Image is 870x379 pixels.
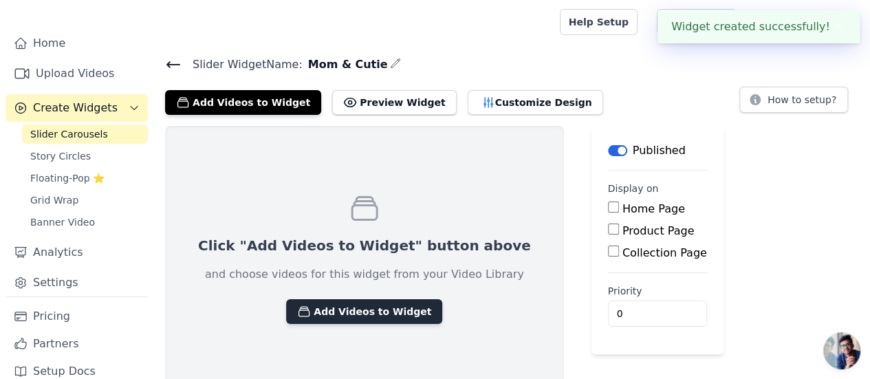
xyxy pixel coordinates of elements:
[468,90,603,115] button: Customize Design
[332,90,456,115] button: Preview Widget
[182,56,303,73] span: Slider Widget Name:
[6,303,148,330] a: Pricing
[286,299,442,324] button: Add Videos to Widget
[6,330,148,358] a: Partners
[22,169,148,188] a: Floating-Pop ⭐
[30,171,105,185] span: Floating-Pop ⭐
[22,213,148,232] a: Banner Video
[739,87,848,113] button: How to setup?
[22,124,148,144] a: Slider Carousels
[622,246,707,259] label: Collection Page
[198,236,531,255] p: Click "Add Videos to Widget" button above
[622,202,685,215] label: Home Page
[6,60,148,87] a: Upload Videos
[657,10,860,43] div: Widget created successfully!
[22,191,148,210] a: Grid Wrap
[6,94,148,122] button: Create Widgets
[303,56,388,73] span: Mom & Cutie
[33,100,118,116] span: Create Widgets
[205,266,524,283] p: and choose videos for this widget from your Video Library
[622,224,695,237] label: Product Page
[830,19,846,35] button: Close
[769,10,859,34] p: CARING ESTORE
[6,269,148,296] a: Settings
[30,215,95,229] span: Banner Video
[6,239,148,266] a: Analytics
[22,147,148,166] a: Story Circles
[30,149,91,163] span: Story Circles
[560,9,638,35] a: Help Setup
[823,332,860,369] a: Open chat
[6,30,148,57] a: Home
[739,96,848,109] a: How to setup?
[30,193,78,207] span: Grid Wrap
[30,127,108,141] span: Slider Carousels
[633,142,686,159] p: Published
[657,9,736,35] a: Book Demo
[608,284,707,298] label: Priority
[608,182,659,195] legend: Display on
[390,55,401,74] div: Edit Name
[165,90,321,115] button: Add Videos to Widget
[747,10,859,34] button: C CARING ESTORE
